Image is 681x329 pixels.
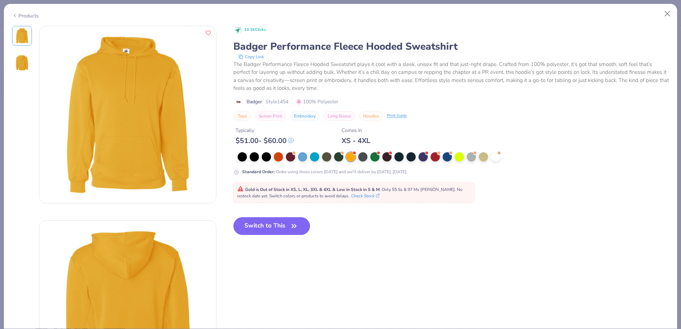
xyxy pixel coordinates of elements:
[13,27,31,44] img: Front
[233,40,669,53] div: Badger Performance Fleece Hooded Sweatshirt
[296,98,338,105] span: 100% Polyester
[236,127,294,134] div: Typically
[290,111,320,121] button: Embroidery
[323,111,355,121] button: Long Sleeve
[233,99,243,105] img: brand logo
[242,169,408,175] div: Order using these colors [DATE] and we'll deliver by [DATE]-[DATE].
[242,169,275,175] strong: Standard Order :
[245,187,380,192] strong: Gold is Out of Stock in XS, L, XL, 3XL & 4XL & Low in Stock in S & M
[255,111,286,121] button: Screen Print
[233,60,669,92] div: The Badger Performance Fleece Hooded Sweatshirt plays it cool with a sleek, unisex fit and that j...
[233,111,251,121] button: Tops
[661,7,674,21] button: Close
[236,53,266,60] button: copy to clipboard
[204,28,213,38] button: Like
[237,187,463,199] span: : Only 55 Ss & 97 Ms [PERSON_NAME]. No restock date yet. Switch colors or products to avoid delays.
[342,127,370,134] div: Comes In
[12,12,39,20] div: Products
[39,26,216,203] img: Front
[247,98,262,105] span: Badger
[244,27,266,33] span: 13.3K Clicks
[342,136,370,145] div: XS - 4XL
[266,98,288,105] span: Style 1454
[387,113,407,119] div: Print Guide
[233,217,310,235] button: Switch to This
[351,193,380,199] button: Check Stock
[359,111,383,121] button: Hoodies
[13,54,31,71] img: Back
[236,136,294,145] div: $ 51.00 - $ 60.00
